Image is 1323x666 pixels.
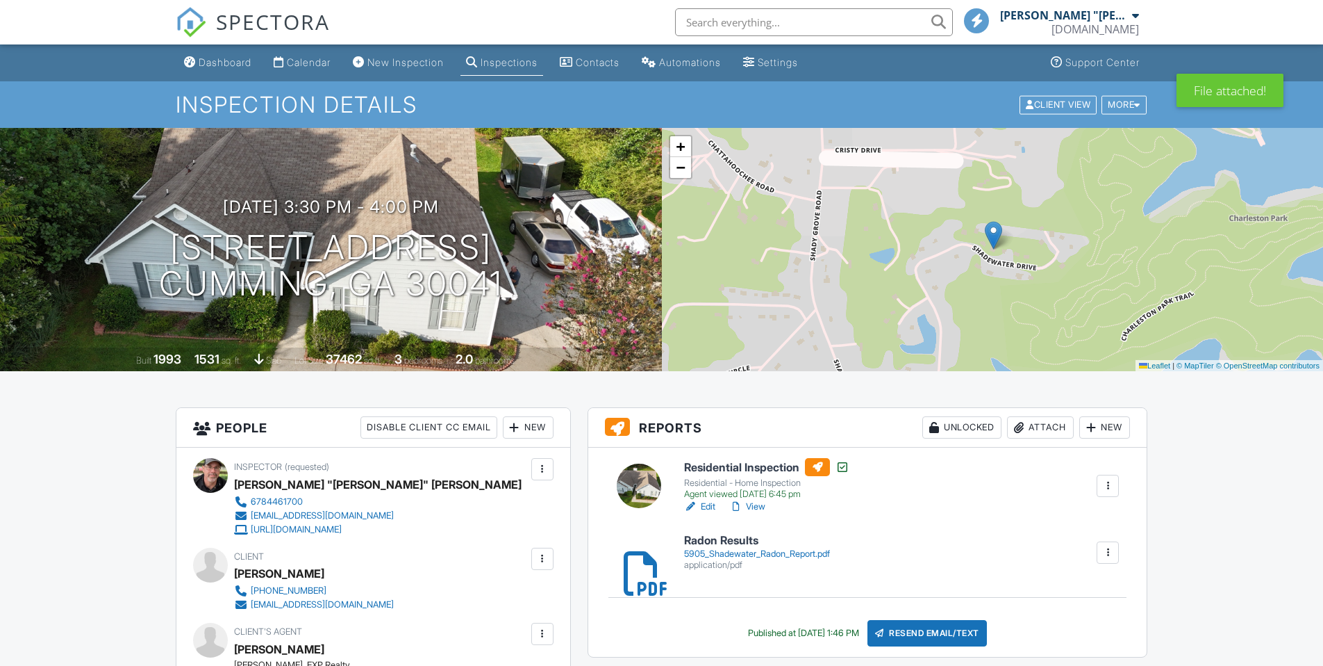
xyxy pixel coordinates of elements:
[738,50,804,76] a: Settings
[251,510,394,521] div: [EMAIL_ADDRESS][DOMAIN_NAME]
[251,524,342,535] div: [URL][DOMAIN_NAME]
[234,509,510,523] a: [EMAIL_ADDRESS][DOMAIN_NAME]
[326,352,362,366] div: 37462
[251,585,326,596] div: [PHONE_NUMBER]
[867,620,987,647] div: Resend Email/Text
[1176,362,1214,370] a: © MapTiler
[456,352,473,366] div: 2.0
[1139,362,1170,370] a: Leaflet
[675,8,953,36] input: Search everything...
[1216,362,1320,370] a: © OpenStreetMap contributors
[287,56,331,68] div: Calendar
[748,628,859,639] div: Published at [DATE] 1:46 PM
[670,157,691,178] a: Zoom out
[758,56,798,68] div: Settings
[234,563,324,584] div: [PERSON_NAME]
[159,229,503,303] h1: [STREET_ADDRESS] Cumming, GA 30041
[481,56,538,68] div: Inspections
[404,355,442,366] span: bedrooms
[503,416,554,439] div: New
[985,221,1002,250] img: Marker
[234,584,394,598] a: [PHONE_NUMBER]
[136,355,151,366] span: Built
[234,523,510,537] a: [URL][DOMAIN_NAME]
[194,352,219,366] div: 1531
[268,50,336,76] a: Calendar
[576,56,619,68] div: Contacts
[922,416,1001,439] div: Unlocked
[684,489,849,500] div: Agent viewed [DATE] 6:45 pm
[676,138,685,155] span: +
[216,7,330,36] span: SPECTORA
[251,599,394,610] div: [EMAIL_ADDRESS][DOMAIN_NAME]
[360,416,497,439] div: Disable Client CC Email
[294,355,324,366] span: Lot Size
[659,56,721,68] div: Automations
[176,92,1148,117] h1: Inspection Details
[234,626,302,637] span: Client's Agent
[178,50,257,76] a: Dashboard
[588,408,1147,448] h3: Reports
[1065,56,1140,68] div: Support Center
[176,408,570,448] h3: People
[223,197,439,216] h3: [DATE] 3:30 pm - 4:00 pm
[153,352,181,366] div: 1993
[347,50,449,76] a: New Inspection
[684,500,715,514] a: Edit
[1045,50,1145,76] a: Support Center
[684,458,849,500] a: Residential Inspection Residential - Home Inspection Agent viewed [DATE] 6:45 pm
[1079,416,1130,439] div: New
[222,355,241,366] span: sq. ft.
[1051,22,1139,36] div: GeorgiaHomePros.com
[234,598,394,612] a: [EMAIL_ADDRESS][DOMAIN_NAME]
[234,474,522,495] div: [PERSON_NAME] "[PERSON_NAME]" [PERSON_NAME]
[176,7,206,38] img: The Best Home Inspection Software - Spectora
[199,56,251,68] div: Dashboard
[684,535,830,547] h6: Radon Results
[234,495,510,509] a: 6784461700
[1000,8,1129,22] div: [PERSON_NAME] "[PERSON_NAME]" [PERSON_NAME]
[364,355,381,366] span: sq.ft.
[234,551,264,562] span: Client
[676,159,685,176] span: −
[367,56,444,68] div: New Inspection
[554,50,625,76] a: Contacts
[176,19,330,48] a: SPECTORA
[1172,362,1174,370] span: |
[670,136,691,157] a: Zoom in
[1018,99,1100,109] a: Client View
[460,50,543,76] a: Inspections
[285,462,329,472] span: (requested)
[1176,74,1283,107] div: File attached!
[1007,416,1074,439] div: Attach
[684,549,830,560] div: 5905_Shadewater_Radon_Report.pdf
[234,639,324,660] a: [PERSON_NAME]
[684,535,830,570] a: Radon Results 5905_Shadewater_Radon_Report.pdf application/pdf
[251,496,303,507] div: 6784461700
[234,462,282,472] span: Inspector
[1101,95,1147,114] div: More
[684,458,849,476] h6: Residential Inspection
[684,560,830,571] div: application/pdf
[684,478,849,489] div: Residential - Home Inspection
[1020,95,1097,114] div: Client View
[636,50,726,76] a: Automations (Basic)
[266,355,281,366] span: slab
[394,352,402,366] div: 3
[729,500,765,514] a: View
[475,355,515,366] span: bathrooms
